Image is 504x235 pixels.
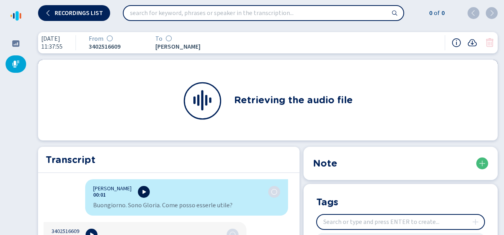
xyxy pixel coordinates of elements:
[316,195,338,208] h2: Tags
[470,10,477,16] svg: chevron-left
[452,38,461,47] svg: info-circle
[124,6,403,20] input: search for keyword, phrases or speaker in the transcription...
[12,40,20,47] svg: dashboard-filled
[6,55,26,73] div: Recordings
[89,35,103,42] span: From
[440,8,445,18] span: 0
[89,43,136,50] span: 3402516609
[41,43,63,50] span: 11:37:55
[391,10,398,16] svg: search
[271,189,277,195] div: Analysis in progress
[432,8,440,18] span: of
[485,38,494,47] svg: trash-fill
[41,35,63,42] span: [DATE]
[317,215,484,229] input: Search or type and press ENTER to create...
[155,35,162,42] span: To
[155,43,203,50] span: [PERSON_NAME]
[271,189,277,195] svg: icon-emoji-silent
[452,38,461,47] button: Recording information
[472,219,479,225] svg: plus
[166,35,172,42] div: Sentiment analysis in progress...
[486,7,498,19] button: next (ENTER)
[38,5,110,21] button: Recordings list
[468,38,477,47] button: Recording download
[485,38,494,47] button: Your role doesn't allow you to delete this conversation
[93,186,132,192] span: [PERSON_NAME]
[428,8,432,18] span: 0
[141,189,147,195] svg: play
[93,192,106,198] button: 00:01
[12,60,20,68] svg: mic-fill
[52,228,79,235] span: 3402516609
[46,153,292,167] h2: Transcript
[166,35,172,42] svg: icon-emoji-silent
[479,160,485,167] svg: plus
[6,35,26,52] div: Dashboard
[107,35,113,42] svg: icon-emoji-silent
[489,10,495,16] svg: chevron-right
[55,10,103,16] span: Recordings list
[93,201,280,209] div: Buongiorno. Sono Gloria. Come posso esserle utile?
[107,35,113,42] div: Sentiment analysis in progress...
[468,7,479,19] button: previous (shift + ENTER)
[313,156,337,171] h2: Note
[45,10,52,16] svg: chevron-left
[234,93,353,107] h2: Retrieving the audio file
[468,38,477,47] svg: cloud-arrow-down-fill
